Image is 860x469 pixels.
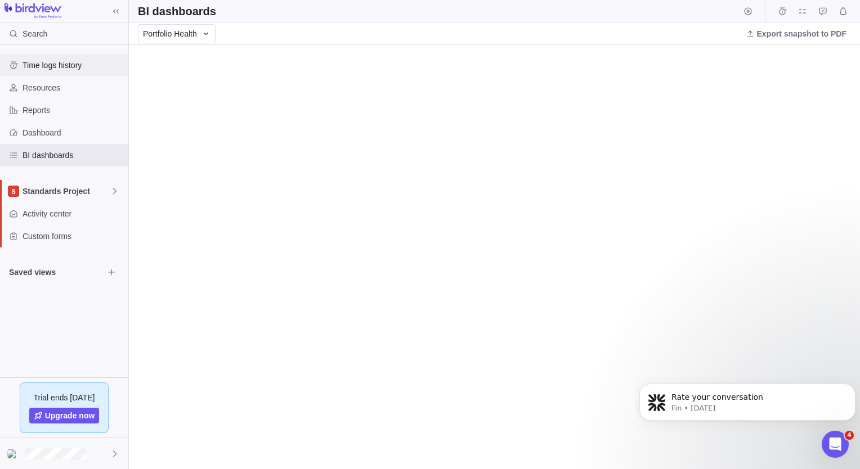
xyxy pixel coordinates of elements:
span: My assignments [795,3,810,19]
span: Export snapshot to PDF [757,28,846,39]
span: Portfolio Health [143,28,197,39]
img: logo [5,3,61,19]
span: Activity center [23,208,124,219]
a: My assignments [795,8,810,17]
img: Show [7,449,20,458]
span: Reports [23,105,124,116]
a: Upgrade now [29,408,100,423]
span: Approval requests [815,3,831,19]
span: Dashboard [23,127,124,138]
a: Notifications [835,8,851,17]
h2: BI dashboards [138,3,216,19]
span: Resources [23,82,124,93]
span: Browse views [104,264,119,280]
a: Time logs [774,8,790,17]
span: Search [23,28,47,39]
span: Standards Project [23,186,110,197]
span: Custom forms [23,231,124,242]
span: BI dashboards [23,150,124,161]
span: Start timer [740,3,756,19]
span: Time logs [774,3,790,19]
iframe: Intercom live chat [822,431,849,458]
span: Upgrade now [45,410,95,421]
span: Notifications [835,3,851,19]
span: Time logs history [23,60,124,71]
span: Saved views [9,267,104,278]
a: Approval requests [815,8,831,17]
span: Trial ends [DATE] [34,392,95,403]
div: Shobnom Sultana [7,447,20,461]
iframe: Intercom notifications message [635,360,860,439]
span: 4 [845,431,854,440]
span: Export snapshot to PDF [741,26,851,42]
